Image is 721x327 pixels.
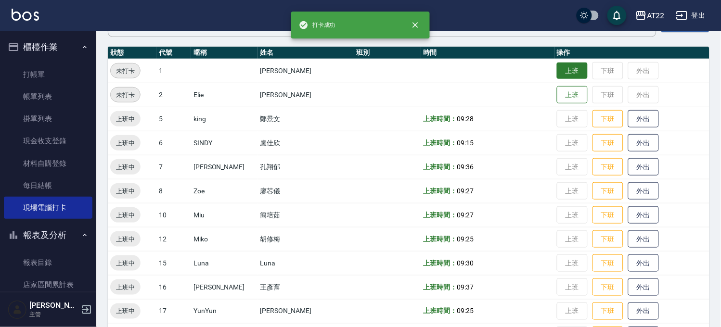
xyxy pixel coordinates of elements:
a: 報表目錄 [4,252,92,274]
button: 外出 [628,158,659,176]
b: 上班時間： [424,307,457,315]
span: 未打卡 [111,90,140,100]
button: 外出 [628,206,659,224]
th: 操作 [554,47,709,59]
b: 上班時間： [424,139,457,147]
td: 15 [156,251,191,275]
button: 外出 [628,230,659,248]
td: 胡修梅 [258,227,354,251]
button: 下班 [592,158,623,176]
span: 上班中 [110,306,141,316]
b: 上班時間： [424,187,457,195]
button: 外出 [628,110,659,128]
td: 17 [156,299,191,323]
th: 狀態 [108,47,156,59]
span: 打卡成功 [299,20,335,30]
button: 下班 [592,206,623,224]
td: 7 [156,155,191,179]
td: 鄭景文 [258,107,354,131]
span: 未打卡 [111,66,140,76]
span: 上班中 [110,186,141,196]
button: 下班 [592,254,623,272]
button: AT22 [631,6,669,25]
span: 09:25 [457,307,474,315]
th: 班別 [354,47,421,59]
a: 材料自購登錄 [4,152,92,175]
h5: [PERSON_NAME] [29,301,78,310]
td: 孔翔郁 [258,155,354,179]
span: 09:27 [457,187,474,195]
span: 09:27 [457,211,474,219]
td: [PERSON_NAME] [258,83,354,107]
button: 下班 [592,182,623,200]
button: 外出 [628,134,659,152]
td: [PERSON_NAME] [191,275,258,299]
a: 現場電腦打卡 [4,197,92,219]
a: 店家區間累計表 [4,274,92,296]
button: 下班 [592,134,623,152]
b: 上班時間： [424,235,457,243]
button: 下班 [592,230,623,248]
button: close [405,14,426,36]
span: 上班中 [110,282,141,292]
td: YunYun [191,299,258,323]
td: SINDY [191,131,258,155]
td: 10 [156,203,191,227]
a: 掛單列表 [4,108,92,130]
span: 上班中 [110,138,141,148]
span: 上班中 [110,210,141,220]
button: 報表及分析 [4,223,92,248]
button: save [607,6,627,25]
span: 09:36 [457,163,474,171]
td: Luna [258,251,354,275]
span: 09:25 [457,235,474,243]
td: king [191,107,258,131]
span: 上班中 [110,258,141,268]
td: Miko [191,227,258,251]
span: 上班中 [110,114,141,124]
th: 代號 [156,47,191,59]
a: 現金收支登錄 [4,130,92,152]
b: 上班時間： [424,211,457,219]
td: 盧佳欣 [258,131,354,155]
button: 外出 [628,278,659,296]
button: 櫃檯作業 [4,35,92,60]
b: 上班時間： [424,163,457,171]
button: 下班 [592,302,623,320]
span: 09:28 [457,115,474,123]
td: Zoe [191,179,258,203]
td: Luna [191,251,258,275]
td: Miu [191,203,258,227]
a: 每日結帳 [4,175,92,197]
a: 帳單列表 [4,86,92,108]
td: [PERSON_NAME] [258,299,354,323]
td: 2 [156,83,191,107]
p: 主管 [29,310,78,319]
span: 09:37 [457,283,474,291]
button: 下班 [592,110,623,128]
td: [PERSON_NAME] [191,155,258,179]
button: 上班 [557,86,588,104]
td: 簡培茹 [258,203,354,227]
button: 外出 [628,182,659,200]
span: 09:15 [457,139,474,147]
b: 上班時間： [424,283,457,291]
td: 1 [156,59,191,83]
td: 16 [156,275,191,299]
button: 上班 [557,63,588,79]
td: 5 [156,107,191,131]
th: 時間 [421,47,554,59]
span: 上班中 [110,234,141,244]
td: Elie [191,83,258,107]
a: 打帳單 [4,63,92,86]
td: 王彥寯 [258,275,354,299]
div: AT22 [647,10,665,22]
b: 上班時間： [424,115,457,123]
button: 外出 [628,302,659,320]
td: [PERSON_NAME] [258,59,354,83]
td: 6 [156,131,191,155]
button: 下班 [592,278,623,296]
button: 外出 [628,254,659,272]
td: 12 [156,227,191,251]
th: 暱稱 [191,47,258,59]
